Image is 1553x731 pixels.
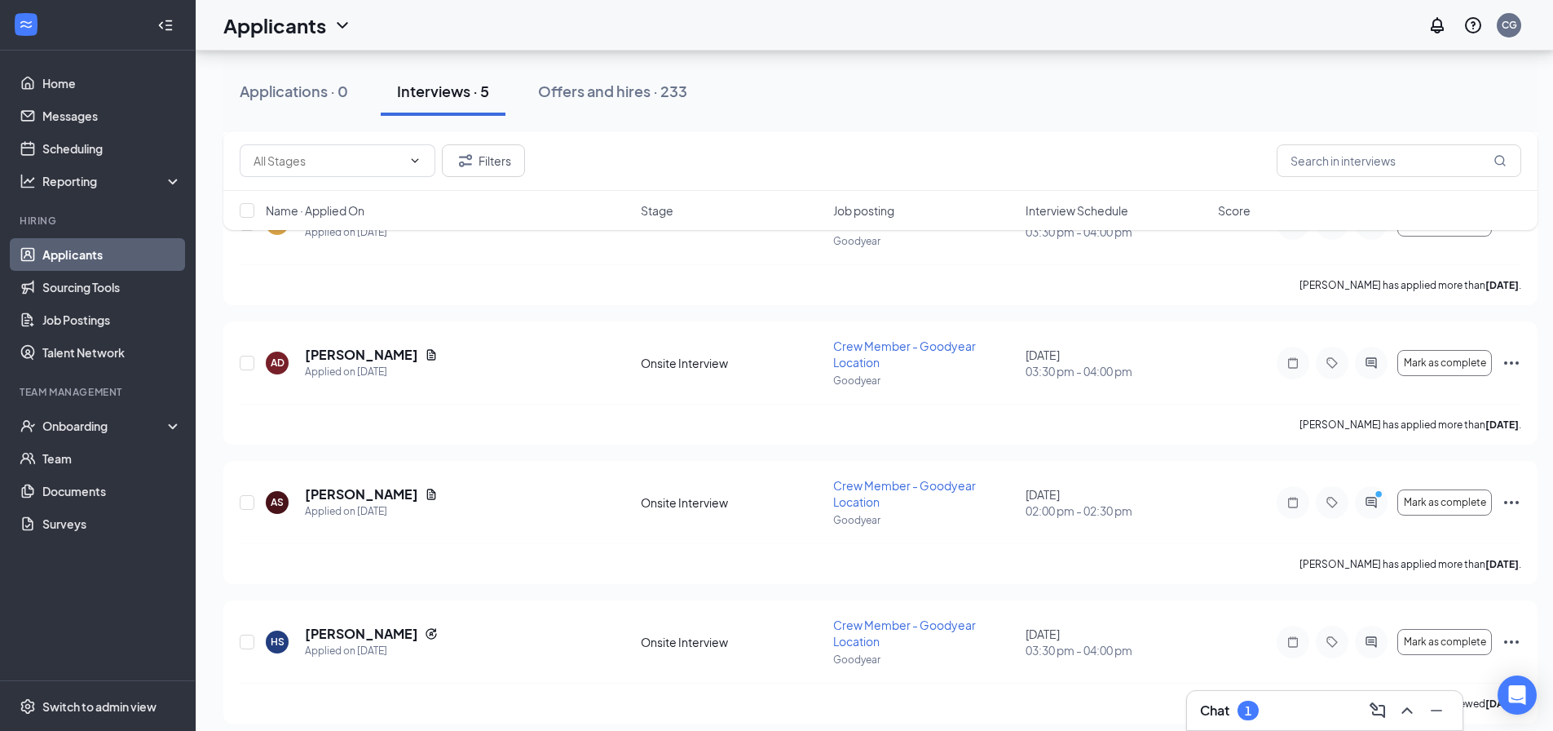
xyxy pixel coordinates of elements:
[1283,636,1303,649] svg: Note
[425,348,438,361] svg: Document
[1218,202,1251,219] span: Score
[266,202,364,219] span: Name · Applied On
[833,339,976,370] span: Crew Member - Goodyear Location
[833,618,976,649] span: Crew Member - Goodyear Location
[271,495,284,509] div: AS
[1277,144,1521,177] input: Search in interviews
[1200,702,1229,720] h3: Chat
[1026,363,1208,379] span: 03:30 pm - 04:00 pm
[833,202,894,219] span: Job posting
[240,81,348,101] div: Applications · 0
[42,173,183,189] div: Reporting
[833,653,1016,667] p: Goodyear
[1026,486,1208,519] div: [DATE]
[1026,626,1208,658] div: [DATE]
[442,144,525,177] button: Filter Filters
[305,503,438,520] div: Applied on [DATE]
[1427,701,1446,720] svg: Minimize
[408,154,421,167] svg: ChevronDown
[271,635,285,649] div: HS
[42,507,182,540] a: Surveys
[1397,701,1417,720] svg: ChevronUp
[20,385,179,399] div: Team Management
[1322,357,1342,370] svg: Tag
[1283,496,1303,509] svg: Note
[641,494,823,511] div: Onsite Interview
[42,132,182,165] a: Scheduling
[1283,357,1303,370] svg: Note
[1361,357,1381,370] svg: ActiveChat
[1502,353,1521,373] svg: Ellipses
[1502,632,1521,652] svg: Ellipses
[1365,698,1391,724] button: ComposeMessage
[254,152,402,170] input: All Stages
[1322,496,1342,509] svg: Tag
[1299,418,1521,432] p: [PERSON_NAME] has applied more than .
[20,698,36,715] svg: Settings
[1026,202,1128,219] span: Interview Schedule
[425,627,438,640] svg: Reapply
[305,643,438,659] div: Applied on [DATE]
[641,355,823,371] div: Onsite Interview
[1361,496,1381,509] svg: ActiveChat
[1245,704,1251,718] div: 1
[1322,636,1342,649] svg: Tag
[1299,278,1521,292] p: [PERSON_NAME] has applied more than .
[42,303,182,336] a: Job Postings
[1026,503,1208,519] span: 02:00 pm - 02:30 pm
[397,81,489,101] div: Interviews · 5
[333,16,352,35] svg: ChevronDown
[157,17,174,33] svg: Collapse
[42,475,182,507] a: Documents
[1026,642,1208,658] span: 03:30 pm - 04:00 pm
[42,238,182,271] a: Applicants
[833,374,1016,388] p: Goodyear
[1427,16,1447,35] svg: Notifications
[20,418,36,434] svg: UserCheck
[42,271,182,303] a: Sourcing Tools
[271,356,285,370] div: AD
[42,442,182,475] a: Team
[42,67,182,100] a: Home
[1299,557,1521,571] p: [PERSON_NAME] has applied more than .
[1498,676,1537,715] div: Open Intercom Messenger
[538,81,687,101] div: Offers and hires · 233
[1463,16,1483,35] svg: QuestionInfo
[833,513,1016,527] p: Goodyear
[18,16,34,33] svg: WorkstreamLogo
[1485,279,1519,291] b: [DATE]
[305,485,418,503] h5: [PERSON_NAME]
[1394,698,1420,724] button: ChevronUp
[1485,419,1519,431] b: [DATE]
[641,634,823,650] div: Onsite Interview
[833,478,976,509] span: Crew Member - Goodyear Location
[1423,698,1449,724] button: Minimize
[1404,357,1486,369] span: Mark as complete
[42,100,182,132] a: Messages
[1485,558,1519,570] b: [DATE]
[42,336,182,369] a: Talent Network
[1026,347,1208,379] div: [DATE]
[1502,493,1521,512] svg: Ellipses
[1397,629,1492,655] button: Mark as complete
[305,346,418,364] h5: [PERSON_NAME]
[1397,490,1492,516] button: Mark as complete
[305,364,438,380] div: Applied on [DATE]
[20,173,36,189] svg: Analysis
[1361,636,1381,649] svg: ActiveChat
[1368,701,1388,720] svg: ComposeMessage
[1404,497,1486,508] span: Mark as complete
[1493,154,1507,167] svg: MagnifyingGlass
[456,151,475,171] svg: Filter
[223,11,326,39] h1: Applicants
[1397,350,1492,376] button: Mark as complete
[42,418,168,434] div: Onboarding
[20,214,179,228] div: Hiring
[425,488,438,501] svg: Document
[42,698,157,715] div: Switch to admin view
[305,625,418,643] h5: [PERSON_NAME]
[1404,636,1486,648] span: Mark as complete
[1485,698,1519,710] b: [DATE]
[1371,490,1391,503] svg: PrimaryDot
[1502,18,1517,32] div: CG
